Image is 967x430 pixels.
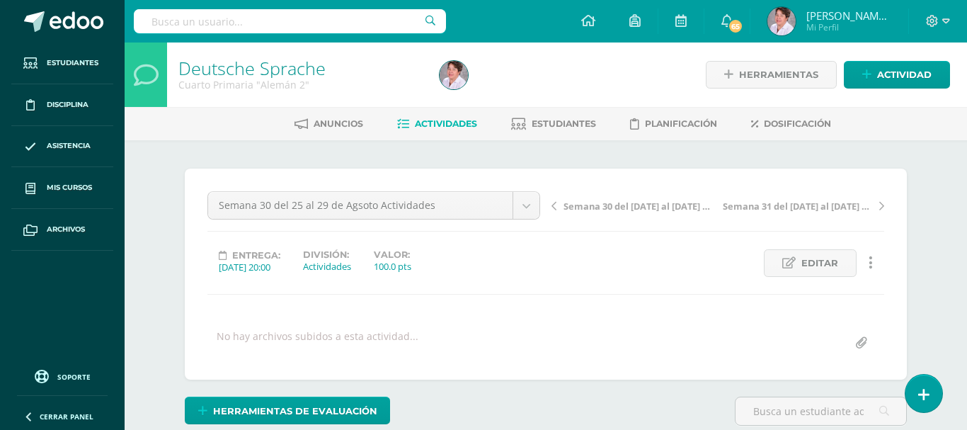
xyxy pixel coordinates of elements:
a: Herramientas [706,61,837,89]
label: División: [303,249,351,260]
div: No hay archivos subidos a esta actividad... [217,329,418,357]
div: Cuarto Primaria 'Alemán 2' [178,78,423,91]
span: 65 [727,18,743,34]
span: Mi Perfil [806,21,891,33]
span: Herramientas de evaluación [213,398,377,424]
label: Valor: [374,249,411,260]
a: Planificación [630,113,717,135]
a: Semana 31 del [DATE] al [DATE] Actividades [718,198,884,213]
div: [DATE] 20:00 [219,261,280,273]
div: Actividades [303,260,351,273]
span: Herramientas [739,62,818,88]
span: Editar [801,250,838,276]
span: Soporte [57,372,91,382]
span: Dosificación [764,118,831,129]
span: Actividad [877,62,932,88]
span: Cerrar panel [40,412,93,421]
a: Dosificación [751,113,831,135]
img: e25b2687233f2d436f85fc9313f9d881.png [767,7,796,35]
a: Mis cursos [11,167,113,209]
input: Busca un estudiante aquí... [736,397,906,425]
a: Herramientas de evaluación [185,397,390,424]
a: Deutsche Sprache [178,56,326,80]
img: e25b2687233f2d436f85fc9313f9d881.png [440,61,468,89]
span: Semana 30 del [DATE] al [DATE] Tareas [563,200,714,213]
a: Soporte [17,366,108,385]
a: Disciplina [11,84,113,126]
a: Archivos [11,209,113,251]
span: Disciplina [47,99,88,111]
a: Semana 30 del 25 al 29 de Agsoto Actividades [208,192,539,219]
input: Busca un usuario... [134,9,445,33]
div: 100.0 pts [374,260,411,273]
span: Actividades [415,118,477,129]
span: Planificación [645,118,717,129]
a: Semana 30 del [DATE] al [DATE] Tareas [551,198,718,213]
span: Mis cursos [47,182,92,193]
span: Archivos [47,224,85,235]
span: Semana 30 del 25 al 29 de Agsoto Actividades [219,192,502,219]
a: Asistencia [11,126,113,168]
span: [PERSON_NAME] del [PERSON_NAME] [806,9,891,23]
a: Anuncios [294,113,363,135]
span: Anuncios [314,118,363,129]
a: Estudiantes [11,43,113,84]
span: Estudiantes [532,118,596,129]
span: Estudiantes [47,57,98,69]
a: Actividades [397,113,477,135]
span: Entrega: [232,250,280,261]
span: Asistencia [47,140,91,152]
a: Estudiantes [511,113,596,135]
h1: Deutsche Sprache [178,58,423,78]
a: Actividad [844,61,950,89]
span: Semana 31 del [DATE] al [DATE] Actividades [723,200,873,213]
